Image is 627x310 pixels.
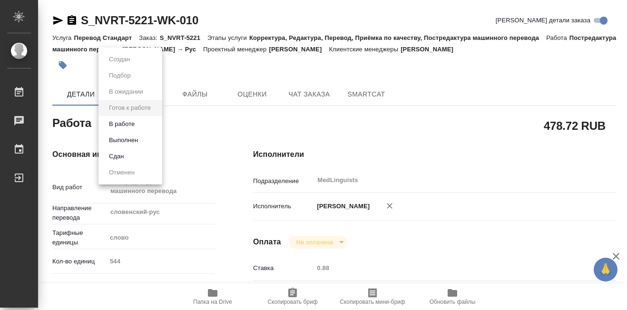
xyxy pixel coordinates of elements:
button: Подбор [106,70,134,81]
button: Сдан [106,151,127,162]
button: Отменен [106,167,137,178]
button: Создан [106,54,133,65]
button: В ожидании [106,87,146,97]
button: В работе [106,119,137,129]
button: Выполнен [106,135,141,145]
button: Готов к работе [106,103,154,113]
